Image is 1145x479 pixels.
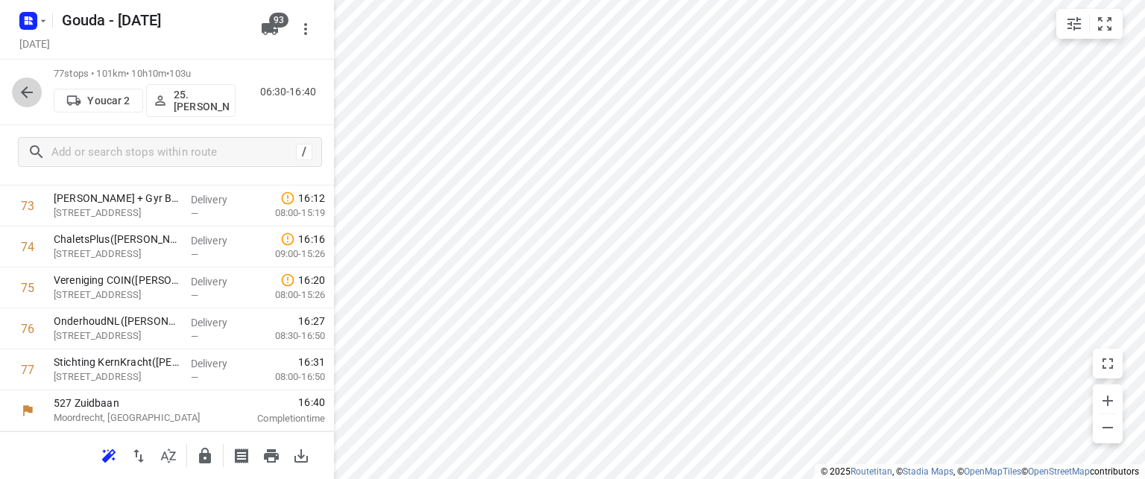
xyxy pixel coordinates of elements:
[280,232,295,247] svg: Late
[191,372,198,383] span: —
[280,191,295,206] svg: Late
[54,206,179,221] p: [STREET_ADDRESS]
[54,247,179,261] p: [STREET_ADDRESS]
[251,288,325,302] p: 08:00-15:26
[251,247,325,261] p: 09:00-15:26
[154,448,183,462] span: Sort by time window
[21,240,34,254] div: 74
[191,192,246,207] p: Delivery
[54,410,209,425] p: Moordrecht, [GEOGRAPHIC_DATA]
[821,466,1139,477] li: © 2025 , © , © © contributors
[166,68,169,79] span: •
[256,448,286,462] span: Print route
[124,448,154,462] span: Reverse route
[191,331,198,342] span: —
[54,232,179,247] p: ChaletsPlus(Dionne Vianen)
[227,448,256,462] span: Print shipping labels
[54,396,209,410] p: 527 Zuidbaan
[227,395,325,410] span: 16:40
[1028,466,1090,477] a: OpenStreetMap
[291,14,321,44] button: More
[251,369,325,384] p: 08:00-16:50
[298,232,325,247] span: 16:16
[56,8,249,32] h5: Gouda - [DATE]
[298,355,325,369] span: 16:31
[54,355,179,369] p: Stichting KernKracht(Inge Bos)
[1059,9,1089,39] button: Map settings
[255,14,285,44] button: 93
[21,322,34,336] div: 76
[54,191,179,206] p: Landis + Gyr B.V.(Suzanne Verhoek)
[54,329,179,343] p: [STREET_ADDRESS]
[54,288,179,302] p: [STREET_ADDRESS]
[964,466,1021,477] a: OpenMapTiles
[13,35,56,52] h5: [DATE]
[298,273,325,288] span: 16:20
[251,206,325,221] p: 08:00-15:19
[191,208,198,219] span: —
[1090,9,1120,39] button: Fit zoom
[169,68,191,79] span: 103u
[190,441,220,471] button: Lock route
[269,13,288,28] span: 93
[54,369,179,384] p: [STREET_ADDRESS]
[903,466,953,477] a: Stadia Maps
[191,233,246,248] p: Delivery
[21,281,34,295] div: 75
[286,448,316,462] span: Download route
[21,363,34,377] div: 77
[298,314,325,329] span: 16:27
[280,273,295,288] svg: Late
[87,95,130,107] p: Youcar 2
[191,274,246,289] p: Delivery
[174,89,229,112] p: 25. [PERSON_NAME]
[298,191,325,206] span: 16:12
[260,84,322,100] p: 06:30-16:40
[191,290,198,301] span: —
[1056,9,1123,39] div: small contained button group
[54,67,236,81] p: 77 stops • 101km • 10h10m
[54,89,143,112] button: Youcar 2
[54,314,179,329] p: OnderhoudNL(Saskia van Zanten)
[51,141,296,164] input: Add or search stops within route
[191,249,198,260] span: —
[251,329,325,343] p: 08:30-16:50
[296,144,312,160] div: /
[54,273,179,288] p: Vereniging COIN(Ans Dekker)
[227,411,325,426] p: Completion time
[146,84,236,117] button: 25. [PERSON_NAME]
[191,315,246,330] p: Delivery
[851,466,892,477] a: Routetitan
[21,199,34,213] div: 73
[94,448,124,462] span: Reoptimize route
[191,356,246,371] p: Delivery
